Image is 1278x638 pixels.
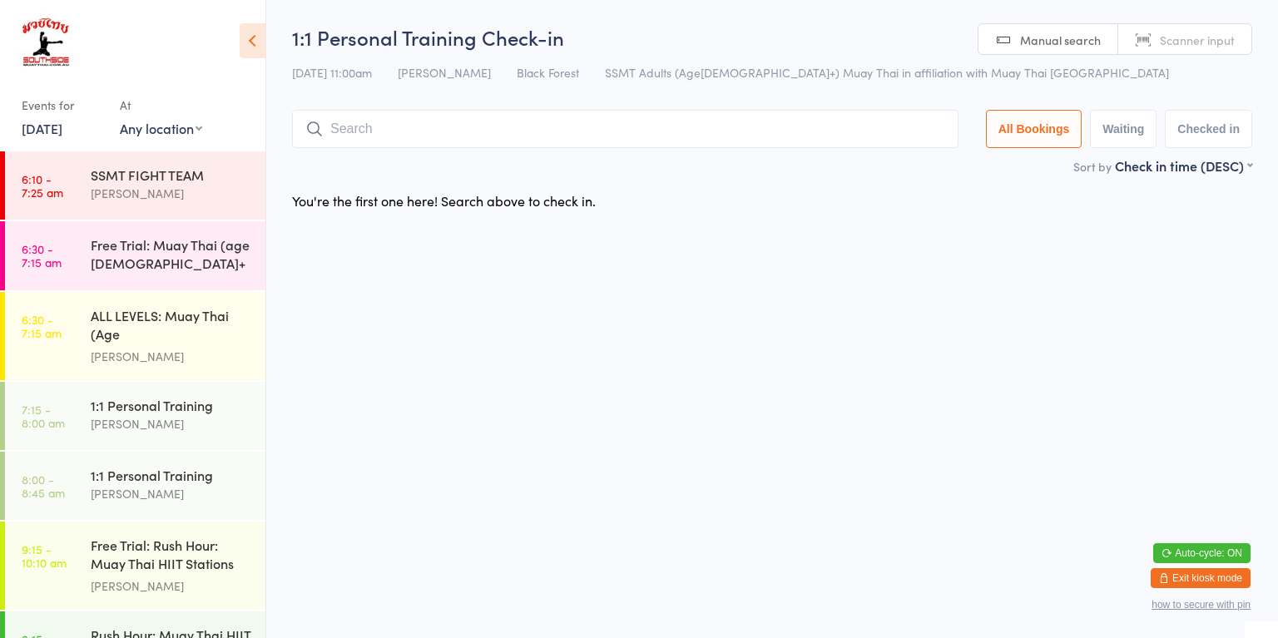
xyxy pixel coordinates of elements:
div: 1:1 Personal Training [91,396,251,414]
time: 6:30 - 7:15 am [22,313,62,339]
time: 6:30 - 7:15 am [22,242,62,269]
a: 6:30 -7:15 amFree Trial: Muay Thai (age [DEMOGRAPHIC_DATA]+ years) [5,221,265,290]
button: how to secure with pin [1152,599,1251,611]
div: [PERSON_NAME] [91,347,251,366]
div: SSMT FIGHT TEAM [91,166,251,184]
div: Free Trial: Muay Thai (age [DEMOGRAPHIC_DATA]+ years) [91,235,251,276]
span: [PERSON_NAME] [398,64,491,81]
button: All Bookings [986,110,1082,148]
div: [PERSON_NAME] [91,484,251,503]
span: [DATE] 11:00am [292,64,372,81]
time: 6:10 - 7:25 am [22,172,63,199]
div: At [120,91,202,119]
button: Exit kiosk mode [1151,568,1251,588]
img: Southside Muay Thai & Fitness [17,12,74,75]
label: Sort by [1073,158,1112,175]
span: Scanner input [1160,32,1235,48]
div: 1:1 Personal Training [91,466,251,484]
h2: 1:1 Personal Training Check-in [292,23,1252,51]
div: Check in time (DESC) [1115,156,1252,175]
div: You're the first one here! Search above to check in. [292,191,596,210]
div: Free Trial: Rush Hour: Muay Thai HIIT Stations (ag... [91,536,251,576]
a: 7:15 -8:00 am1:1 Personal Training[PERSON_NAME] [5,382,265,450]
a: 9:15 -10:10 amFree Trial: Rush Hour: Muay Thai HIIT Stations (ag...[PERSON_NAME] [5,522,265,610]
button: Waiting [1090,110,1157,148]
time: 9:15 - 10:10 am [22,542,67,569]
a: [DATE] [22,119,62,137]
span: Manual search [1020,32,1101,48]
div: Events for [22,91,103,119]
div: [PERSON_NAME] [91,184,251,203]
span: SSMT Adults (Age[DEMOGRAPHIC_DATA]+) Muay Thai in affiliation with Muay Thai [GEOGRAPHIC_DATA] [605,64,1169,81]
time: 7:15 - 8:00 am [22,403,65,429]
div: [PERSON_NAME] [91,414,251,433]
span: Black Forest [517,64,579,81]
input: Search [292,110,958,148]
div: [PERSON_NAME] [91,576,251,596]
a: 8:00 -8:45 am1:1 Personal Training[PERSON_NAME] [5,452,265,520]
a: 6:10 -7:25 amSSMT FIGHT TEAM[PERSON_NAME] [5,151,265,220]
button: Checked in [1165,110,1252,148]
div: Any location [120,119,202,137]
time: 8:00 - 8:45 am [22,472,65,499]
button: Auto-cycle: ON [1153,543,1251,563]
a: 6:30 -7:15 amALL LEVELS: Muay Thai (Age [DEMOGRAPHIC_DATA]+)[PERSON_NAME] [5,292,265,380]
div: ALL LEVELS: Muay Thai (Age [DEMOGRAPHIC_DATA]+) [91,306,251,347]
